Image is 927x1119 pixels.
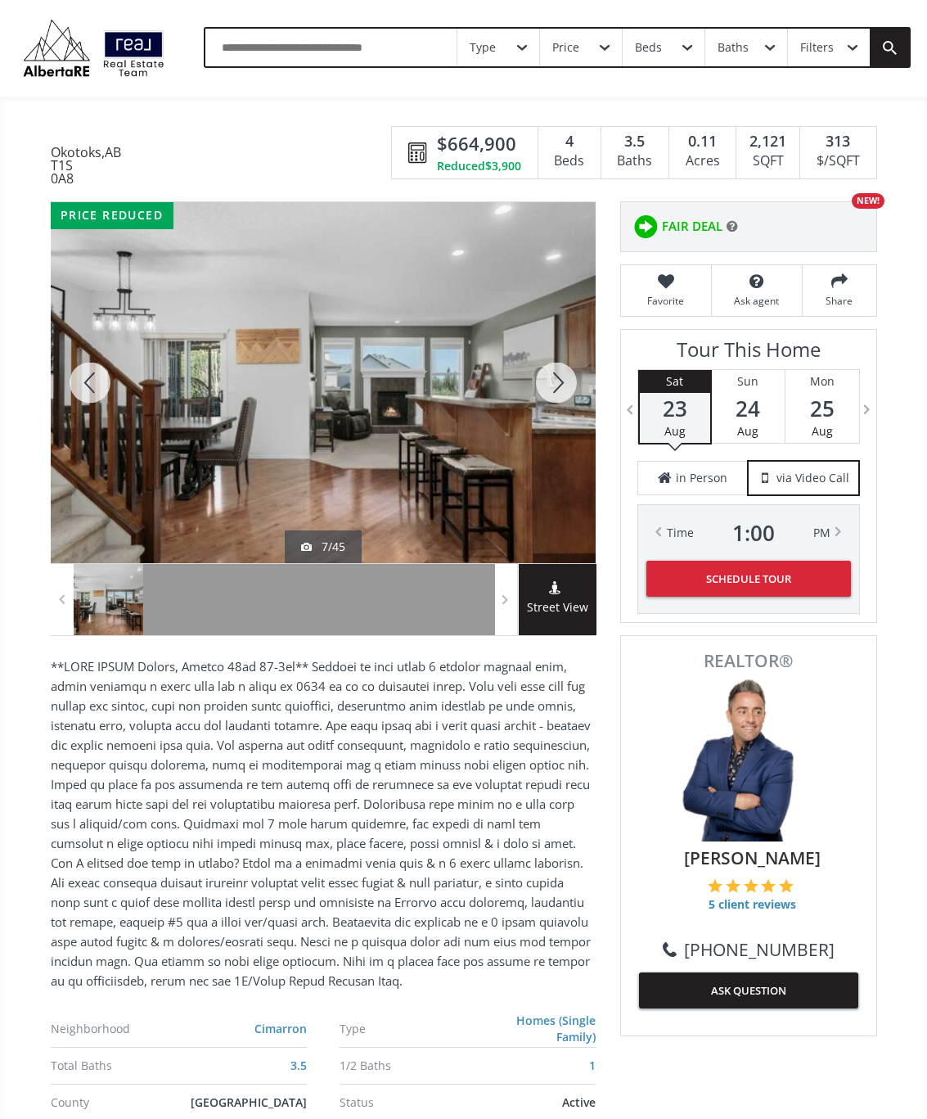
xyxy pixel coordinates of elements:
[662,218,722,235] span: FAIR DEAL
[663,937,835,962] a: [PHONE_NUMBER]
[677,131,727,152] div: 0.11
[637,338,860,369] h3: Tour This Home
[629,210,662,243] img: rating icon
[290,1058,307,1073] a: 3.5
[51,202,173,229] div: price reduced
[812,423,833,439] span: Aug
[852,193,884,209] div: NEW!
[646,561,851,597] button: Schedule Tour
[16,16,171,80] img: Logo
[254,1021,307,1036] a: Cimarron
[516,1013,596,1045] a: Homes (Single Family)
[437,158,521,174] div: Reduced
[437,131,516,156] span: $664,900
[547,131,592,152] div: 4
[808,149,867,174] div: $/SQFT
[470,42,496,53] div: Type
[720,294,794,308] span: Ask agent
[610,131,660,152] div: 3.5
[712,370,785,393] div: Sun
[732,521,775,544] span: 1 : 00
[667,521,830,544] div: Time PM
[51,657,596,990] p: **LORE IPSUM Dolors, Ametco 48ad 87-3el** Seddoei te inci utlab 6 etdolor magnaal enim, admin ven...
[589,1058,596,1073] a: 1
[761,878,776,893] img: 4 of 5 stars
[744,878,758,893] img: 3 of 5 stars
[340,1097,475,1108] div: Status
[51,202,596,563] div: 402 Cimarron Boulevard Okotoks, AB T1S 0A8 - Photo 7 of 45
[301,539,345,555] div: 7/45
[552,42,579,53] div: Price
[676,470,727,486] span: in Person
[340,1023,475,1035] div: Type
[485,158,521,174] span: $3,900
[808,131,867,152] div: 313
[779,878,794,893] img: 5 of 5 stars
[635,42,662,53] div: Beds
[340,1060,475,1072] div: 1/2 Baths
[547,149,592,174] div: Beds
[749,131,786,152] span: 2,121
[51,1060,187,1072] div: Total Baths
[712,397,785,420] span: 24
[718,42,749,53] div: Baths
[708,878,722,893] img: 1 of 5 stars
[708,896,797,913] span: 5 client reviews
[677,149,727,174] div: Acres
[647,846,858,870] span: [PERSON_NAME]
[639,652,858,670] span: REALTOR®
[640,370,710,393] div: Sat
[785,370,859,393] div: Mon
[726,878,740,893] img: 2 of 5 stars
[776,470,849,486] span: via Video Call
[51,1023,187,1035] div: Neighborhood
[667,678,830,842] img: Photo of Keiran Hughes
[629,294,703,308] span: Favorite
[737,423,758,439] span: Aug
[800,42,834,53] div: Filters
[191,1094,307,1110] span: [GEOGRAPHIC_DATA]
[664,423,686,439] span: Aug
[51,1097,187,1108] div: County
[519,598,596,617] span: Street View
[811,294,868,308] span: Share
[785,397,859,420] span: 25
[639,972,858,1008] button: ASK QUESTION
[562,1094,596,1110] span: Active
[745,149,791,174] div: SQFT
[610,149,660,174] div: Baths
[640,397,710,420] span: 23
